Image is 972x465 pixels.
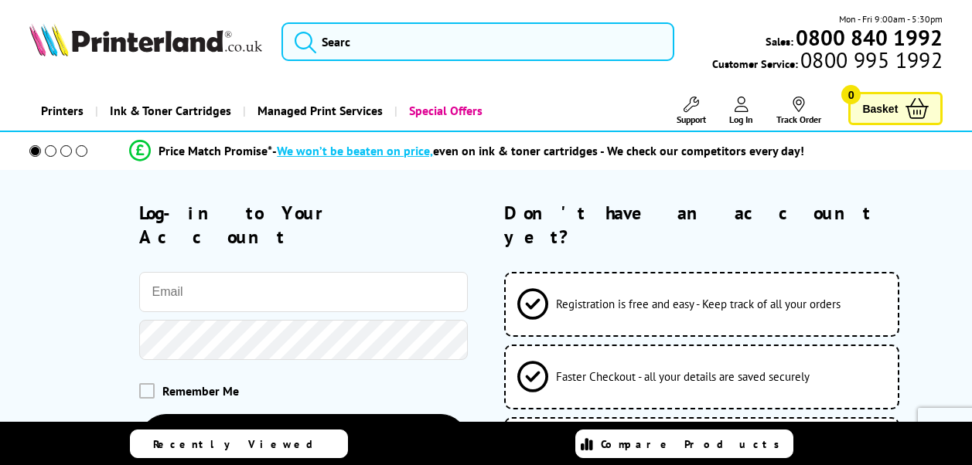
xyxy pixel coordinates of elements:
[575,429,793,458] a: Compare Products
[848,92,943,125] a: Basket 0
[29,23,262,59] a: Printerland Logo
[798,53,943,67] span: 0800 995 1992
[729,97,753,125] a: Log In
[394,91,494,131] a: Special Offers
[95,91,243,131] a: Ink & Toner Cartridges
[139,201,468,249] h2: Log-in to Your Account
[153,437,329,451] span: Recently Viewed
[839,12,943,26] span: Mon - Fri 9:00am - 5:30pm
[159,143,272,158] span: Price Match Promise*
[776,97,821,125] a: Track Order
[29,23,262,56] img: Printerland Logo
[110,91,231,131] span: Ink & Toner Cartridges
[677,114,706,125] span: Support
[556,369,810,384] span: Faster Checkout - all your details are saved securely
[862,98,898,119] span: Basket
[162,383,239,399] span: Remember Me
[8,137,926,165] li: modal_Promise
[796,23,943,52] b: 0800 840 1992
[281,22,674,61] input: Searc
[272,143,804,158] div: - even on ink & toner cartridges - We check our competitors every day!
[139,272,468,312] input: Email
[243,91,394,131] a: Managed Print Services
[277,143,433,158] span: We won’t be beaten on price,
[556,297,841,311] span: Registration is free and easy - Keep track of all your orders
[601,437,788,451] span: Compare Products
[504,201,943,249] h2: Don't have an account yet?
[29,91,95,131] a: Printers
[729,114,753,125] span: Log In
[841,85,861,104] span: 0
[677,97,706,125] a: Support
[766,34,793,49] span: Sales:
[130,429,348,458] a: Recently Viewed
[712,53,943,71] span: Customer Service:
[793,30,943,45] a: 0800 840 1992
